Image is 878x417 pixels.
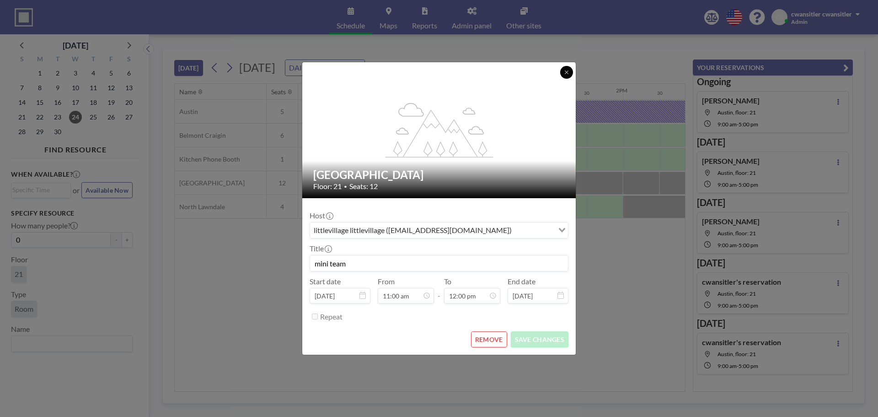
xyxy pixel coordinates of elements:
[312,224,514,236] span: littlevillage littlevillage ([EMAIL_ADDRESS][DOMAIN_NAME])
[385,102,493,157] g: flex-grow: 1.2;
[438,280,440,300] span: -
[313,182,342,191] span: Floor: 21
[310,222,568,238] div: Search for option
[313,168,566,182] h2: [GEOGRAPHIC_DATA]
[508,277,535,286] label: End date
[344,183,347,190] span: •
[444,277,451,286] label: To
[310,277,341,286] label: Start date
[378,277,395,286] label: From
[511,331,568,347] button: SAVE CHANGES
[320,312,343,321] label: Repeat
[310,244,331,253] label: Title
[349,182,378,191] span: Seats: 12
[514,224,553,236] input: Search for option
[310,211,332,220] label: Host
[471,331,507,347] button: REMOVE
[310,255,568,271] input: (No title)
